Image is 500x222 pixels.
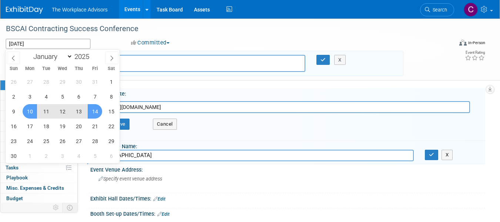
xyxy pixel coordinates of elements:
[54,66,71,71] span: Wed
[6,39,91,49] input: Event Start Date - End Date
[71,74,86,89] span: October 30, 2025
[157,212,170,217] a: Edit
[23,104,37,119] span: November 10, 2025
[88,104,102,119] span: November 14, 2025
[23,119,37,133] span: November 17, 2025
[39,74,53,89] span: October 28, 2025
[6,119,21,133] span: November 16, 2025
[420,3,454,16] a: Search
[6,165,19,170] span: Tasks
[468,40,485,46] div: In-Person
[23,134,37,148] span: November 24, 2025
[465,51,485,54] div: Event Rating
[6,89,21,104] span: November 2, 2025
[464,3,478,17] img: Claudia St. John
[73,52,95,61] input: Year
[442,150,453,160] button: X
[88,134,102,148] span: November 28, 2025
[104,119,118,133] span: November 22, 2025
[88,89,102,104] span: November 7, 2025
[23,74,37,89] span: October 27, 2025
[0,132,77,142] a: Giveaways
[90,164,485,173] div: Event Venue Address:
[0,163,77,173] a: Tasks
[71,134,86,148] span: November 27, 2025
[90,141,485,150] div: Event Venue Name:
[52,7,108,13] span: The Workplace Advisors
[23,149,37,163] span: December 1, 2025
[0,80,77,90] a: Event Information
[55,89,70,104] span: November 5, 2025
[6,74,21,89] span: October 26, 2025
[87,66,103,71] span: Fri
[6,149,21,163] span: November 30, 2025
[103,66,120,71] span: Sat
[104,104,118,119] span: November 15, 2025
[55,74,70,89] span: October 29, 2025
[98,176,162,182] span: Specify event venue address
[0,183,77,193] a: Misc. Expenses & Credits
[6,66,22,71] span: Sun
[71,149,86,163] span: December 4, 2025
[6,185,64,191] span: Misc. Expenses & Credits
[90,193,485,203] div: Exhibit Hall Dates/Times:
[415,39,485,50] div: Event Format
[153,119,177,130] button: Cancel
[128,39,172,47] button: Committed
[39,104,53,119] span: November 11, 2025
[0,142,77,152] a: Shipments
[88,119,102,133] span: November 21, 2025
[6,195,23,201] span: Budget
[3,22,444,36] div: BSCAI Contracting Success Conference
[71,66,87,71] span: Thu
[0,173,77,183] a: Playbook
[6,6,43,14] img: ExhibitDay
[39,149,53,163] span: December 2, 2025
[0,121,77,131] a: Asset Reservations
[71,119,86,133] span: November 20, 2025
[430,7,447,13] span: Search
[104,149,118,163] span: December 6, 2025
[104,134,118,148] span: November 29, 2025
[22,66,38,71] span: Mon
[39,89,53,104] span: November 4, 2025
[0,90,77,100] a: Booth
[30,52,73,61] select: Month
[88,149,102,163] span: December 5, 2025
[0,152,77,162] a: Sponsorships
[71,89,86,104] span: November 6, 2025
[71,104,86,119] span: November 13, 2025
[63,203,78,212] td: Toggle Event Tabs
[6,134,21,148] span: November 23, 2025
[334,55,346,65] button: X
[6,104,21,119] span: November 9, 2025
[105,101,470,113] input: Enter URL
[459,40,467,46] img: Format-Inperson.png
[90,208,485,218] div: Booth Set-up Dates/Times:
[0,111,77,121] a: Travel Reservations
[88,74,102,89] span: October 31, 2025
[55,119,70,133] span: November 19, 2025
[23,89,37,104] span: November 3, 2025
[39,134,53,148] span: November 25, 2025
[6,175,28,180] span: Playbook
[0,193,77,203] a: Budget
[90,88,485,97] div: Event Website:
[55,104,70,119] span: November 12, 2025
[39,119,53,133] span: November 18, 2025
[104,74,118,89] span: November 1, 2025
[50,203,63,212] td: Personalize Event Tab Strip
[104,89,118,104] span: November 8, 2025
[55,149,70,163] span: December 3, 2025
[153,196,165,202] a: Edit
[55,134,70,148] span: November 26, 2025
[0,101,77,111] a: Staff
[38,66,54,71] span: Tue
